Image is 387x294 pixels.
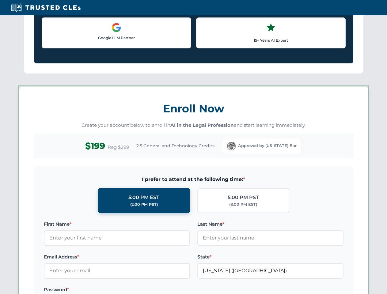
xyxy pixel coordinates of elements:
label: Email Address [44,253,190,261]
p: Google LLM Partner [47,35,186,41]
span: Approved by [US_STATE] Bar [238,143,297,149]
div: (8:00 PM EST) [229,202,257,208]
span: Reg $299 [108,144,129,151]
label: Password [44,286,190,293]
div: (2:00 PM PST) [130,202,158,208]
span: 2.5 General and Technology Credits [136,142,214,149]
span: $199 [85,139,105,153]
span: I prefer to attend at the following time: [44,175,343,183]
img: Florida Bar [227,142,236,150]
img: Trusted CLEs [9,3,82,12]
input: Enter your email [44,263,190,278]
p: 15+ Years AI Expert [201,37,340,43]
input: Enter your last name [197,230,343,246]
label: State [197,253,343,261]
input: Enter your first name [44,230,190,246]
input: Florida (FL) [197,263,343,278]
div: 5:00 PM PST [228,194,259,202]
img: Google [112,23,121,32]
strong: AI in the Legal Profession [170,122,234,128]
h3: Enroll Now [34,99,353,118]
p: Create your account below to enroll in and start learning immediately. [34,122,353,129]
label: First Name [44,221,190,228]
div: 5:00 PM EST [128,194,159,202]
label: Last Name [197,221,343,228]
